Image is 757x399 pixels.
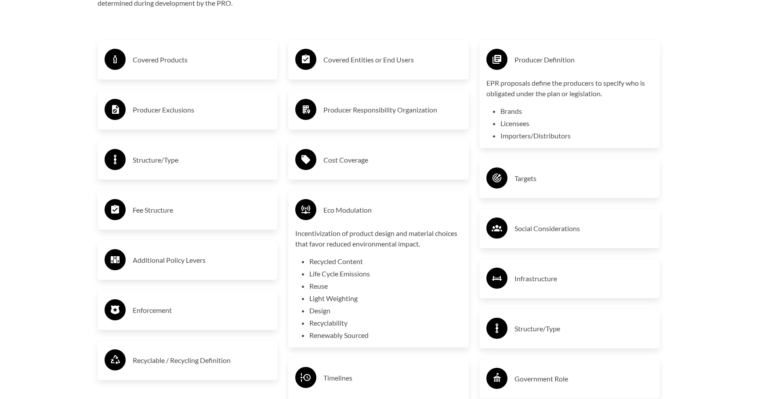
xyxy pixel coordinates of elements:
li: Importers/Distributors [500,131,653,141]
li: Design [309,305,462,316]
li: Reuse [309,281,462,291]
h3: Cost Coverage [323,153,462,167]
h3: Structure/Type [514,322,653,336]
li: Recycled Content [309,256,462,267]
h3: Eco Modulation [323,203,462,217]
h3: Covered Entities or End Users [323,53,462,67]
p: Incentivization of product design and material choices that favor reduced environmental impact. [295,228,462,249]
h3: Recyclable / Recycling Definition [133,353,271,367]
h3: Fee Structure [133,203,271,217]
h3: Enforcement [133,303,271,317]
li: Light Weighting [309,293,462,304]
li: Brands [500,106,653,116]
h3: Social Considerations [514,221,653,236]
h3: Timelines [323,371,462,385]
li: Renewably Sourced [309,330,462,341]
h3: Additional Policy Levers [133,253,271,267]
h3: Infrastructure [514,272,653,286]
h3: Covered Products [133,53,271,67]
li: Licensees [500,118,653,129]
h3: Government Role [514,372,653,386]
h3: Producer Exclusions [133,103,271,117]
h3: Structure/Type [133,153,271,167]
h3: Producer Definition [514,53,653,67]
li: Life Cycle Emissions [309,268,462,279]
p: EPR proposals define the producers to specify who is obligated under the plan or legislation. [486,78,653,99]
li: Recyclability [309,318,462,328]
h3: Producer Responsibility Organization [323,103,462,117]
h3: Targets [514,171,653,185]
